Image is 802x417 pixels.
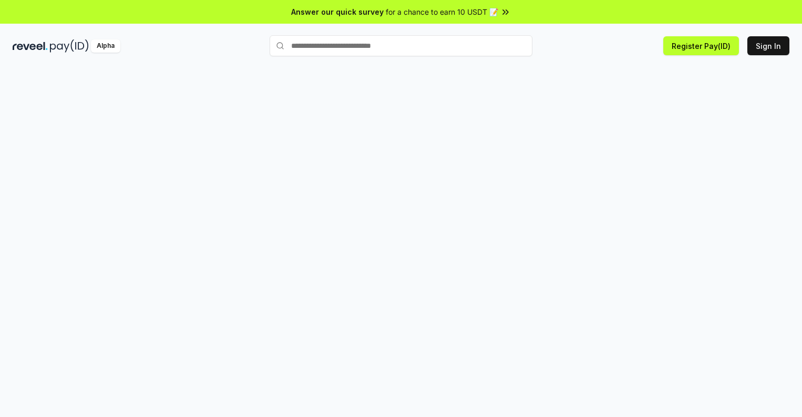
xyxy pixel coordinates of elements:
[291,6,384,17] span: Answer our quick survey
[13,39,48,53] img: reveel_dark
[386,6,498,17] span: for a chance to earn 10 USDT 📝
[50,39,89,53] img: pay_id
[663,36,739,55] button: Register Pay(ID)
[747,36,789,55] button: Sign In
[91,39,120,53] div: Alpha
